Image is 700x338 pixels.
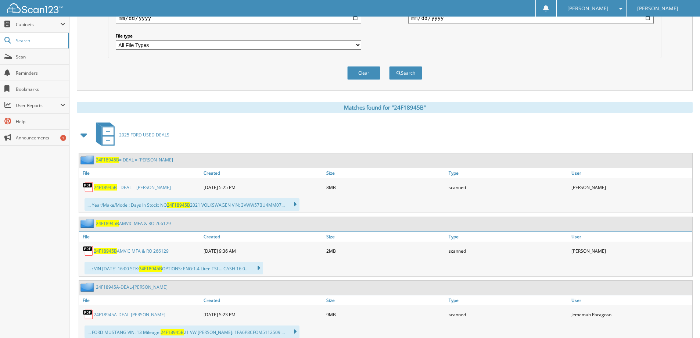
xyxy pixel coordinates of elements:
div: 1 [60,135,66,141]
img: folder2.png [80,155,96,164]
img: folder2.png [80,282,96,292]
span: 24F18945B [94,184,117,191]
a: 2025 FORD USED DEALS [91,120,169,149]
span: Announcements [16,135,65,141]
a: Created [202,232,324,242]
img: PDF.png [83,245,94,256]
img: scan123-logo-white.svg [7,3,62,13]
a: Created [202,168,324,178]
div: [PERSON_NAME] [570,180,692,195]
div: ... : VIN [DATE] 16:00 STK: OPTIONS: ENG:1.4 Liter_TSI ... CASH 16:0... [85,262,263,274]
a: Size [324,168,447,178]
img: PDF.png [83,182,94,193]
a: Size [324,295,447,305]
div: 9MB [324,307,447,322]
div: scanned [447,307,570,322]
div: scanned [447,243,570,258]
a: User [570,295,692,305]
div: 2MB [324,243,447,258]
a: User [570,168,692,178]
div: [DATE] 5:25 PM [202,180,324,195]
a: Type [447,295,570,305]
a: User [570,232,692,242]
div: Jememah Paragoso [570,307,692,322]
span: 2025 FORD USED DEALS [119,132,169,138]
span: [PERSON_NAME] [637,6,678,11]
span: Scan [16,54,65,60]
div: [DATE] 5:23 PM [202,307,324,322]
div: [DATE] 9:36 AM [202,243,324,258]
input: end [408,12,654,24]
a: 24F18945B= DEAL = [PERSON_NAME] [94,184,171,191]
a: 24F18945B= DEAL = [PERSON_NAME] [96,157,173,163]
a: File [79,295,202,305]
span: 24F18945B [94,248,117,254]
a: 24F18945BAMVIC MFA & RO 266129 [96,220,171,227]
div: [PERSON_NAME] [570,243,692,258]
span: 24F18945B [96,220,119,227]
span: Reminders [16,70,65,76]
div: scanned [447,180,570,195]
span: 24F18945B [161,329,184,335]
div: ... FORD MUSTANG VIN: 13 Mileage: 21 VW [PERSON_NAME]: 1FA6P8CFOM5112509 ... [85,325,299,338]
span: [PERSON_NAME] [567,6,609,11]
span: Bookmarks [16,86,65,92]
a: Size [324,232,447,242]
div: ... Year/Make/Model: Days In Stock: NO 2021 VOLKSWAGEN VIN: 3VWW57BU4MM07... [85,198,299,211]
span: Cabinets [16,21,60,28]
button: Clear [347,66,380,80]
span: Help [16,118,65,125]
a: 24F18945A-DEAL-[PERSON_NAME] [94,312,165,318]
button: Search [389,66,422,80]
div: Matches found for "24F18945B" [77,102,693,113]
a: File [79,168,202,178]
span: 24F18945B [139,266,162,272]
div: 8MB [324,180,447,195]
iframe: Chat Widget [663,303,700,338]
a: Type [447,168,570,178]
a: File [79,232,202,242]
input: start [116,12,361,24]
span: 24F18945B [167,202,190,208]
span: User Reports [16,102,60,108]
label: File type [116,33,361,39]
span: Search [16,38,64,44]
a: 24F18945BAMVIC MFA & RO 266129 [94,248,169,254]
a: Type [447,232,570,242]
img: folder2.png [80,219,96,228]
a: 24F18945A-DEAL-[PERSON_NAME] [96,284,168,290]
a: Created [202,295,324,305]
img: PDF.png [83,309,94,320]
span: 24F18945B [96,157,119,163]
